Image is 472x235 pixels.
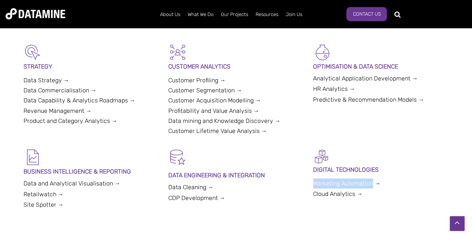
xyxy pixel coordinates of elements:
[6,8,65,19] img: Datamine
[313,61,449,72] p: OPTIMISATION & DATA SCIENCE
[24,117,118,124] a: Product and Category Analytics →
[346,7,387,21] a: Contact Us
[168,43,187,61] img: Customer Analytics
[313,165,449,175] p: DIGITAL TECHNOLOGIES
[313,43,332,61] img: Optimisation & Data Science
[24,43,42,61] img: Strategy-1
[24,166,159,177] p: BUSINESS INTELLIGENCE & REPORTING
[168,148,187,166] img: Data Hygiene
[313,75,418,82] a: Analytical Application Development →
[168,194,225,201] a: CDP Development →
[24,201,64,208] a: Site Spotter →
[252,5,282,24] a: Resources
[313,85,355,92] a: HR Analytics →
[168,87,242,94] a: Customer Segmentation →
[313,96,424,103] a: Predictive & Recommendation Models →
[168,127,267,134] a: Customer Lifetime Value Analysis →
[168,117,281,124] a: Data mining and Knowledge Discovery →
[24,77,69,84] a: Data Strategy →
[24,107,92,114] a: Revenue Management →
[24,191,64,198] a: Retailwatch →
[156,5,184,24] a: About Us
[184,5,217,24] a: What We Do
[24,180,121,187] a: Data and Analytical Visualisation →
[282,5,306,24] a: Join Us
[168,184,214,191] a: Data Cleaning →
[24,97,135,104] a: Data Capability & Analytics Roadmaps →
[313,180,381,187] a: Marketing Automation →
[217,5,252,24] a: Our Projects
[168,77,226,84] a: Customer Profiling →
[24,87,97,94] a: Data Commercialisation →
[168,107,259,114] a: Profitability and Value Analysis →
[313,148,330,165] img: Digital Activation
[313,190,363,197] a: Cloud Analytics →
[168,61,304,72] p: CUSTOMER ANALYTICS
[24,148,42,166] img: BI & Reporting
[168,97,261,104] a: Customer Acquisition Modelling →
[168,170,304,180] p: DATA ENGINEERING & INTEGRATION
[24,61,159,72] p: STRATEGY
